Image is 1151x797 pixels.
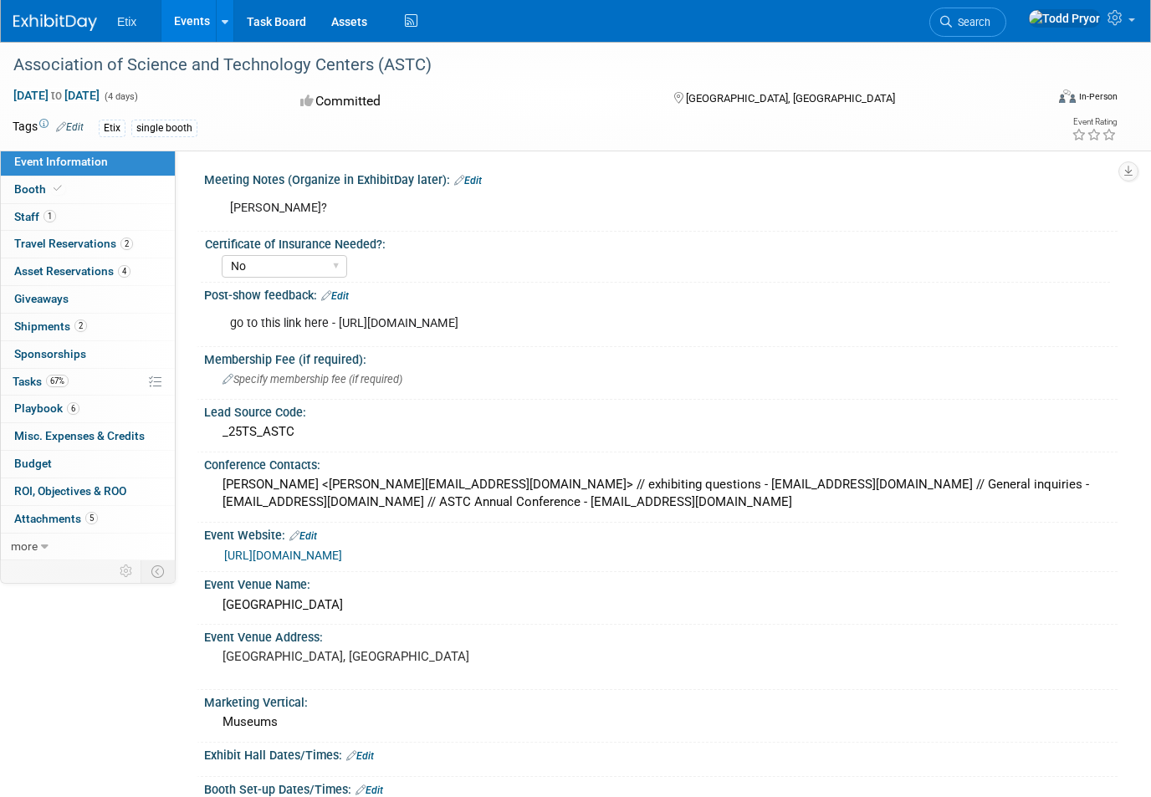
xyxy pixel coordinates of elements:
[217,419,1105,445] div: _25TS_ASTC
[67,402,79,415] span: 6
[1,478,175,505] a: ROI, Objectives & ROO
[14,292,69,305] span: Giveaways
[14,264,130,278] span: Asset Reservations
[204,523,1118,544] div: Event Website:
[43,210,56,222] span: 1
[120,238,133,250] span: 2
[218,192,940,225] div: [PERSON_NAME]?
[11,539,38,553] span: more
[14,512,98,525] span: Attachments
[117,15,136,28] span: Etix
[54,184,62,193] i: Booth reservation complete
[205,232,1110,253] div: Certificate of Insurance Needed?:
[14,401,79,415] span: Playbook
[74,319,87,332] span: 2
[1,204,175,231] a: Staff1
[223,649,566,664] pre: [GEOGRAPHIC_DATA], [GEOGRAPHIC_DATA]
[14,210,56,223] span: Staff
[356,784,383,796] a: Edit
[1,149,175,176] a: Event Information
[204,743,1118,764] div: Exhibit Hall Dates/Times:
[1,314,175,340] a: Shipments2
[1,534,175,560] a: more
[103,91,138,102] span: (4 days)
[1,231,175,258] a: Travel Reservations2
[13,14,97,31] img: ExhibitDay
[204,347,1118,368] div: Membership Fee (if required):
[204,572,1118,593] div: Event Venue Name:
[1028,9,1101,28] img: Todd Pryor
[14,457,52,470] span: Budget
[204,690,1118,711] div: Marketing Vertical:
[85,512,98,524] span: 5
[295,87,647,116] div: Committed
[14,429,145,442] span: Misc. Expenses & Credits
[1,176,175,203] a: Booth
[13,118,84,137] td: Tags
[1,396,175,422] a: Playbook6
[141,560,176,582] td: Toggle Event Tabs
[49,89,64,102] span: to
[224,549,342,562] a: [URL][DOMAIN_NAME]
[954,87,1118,112] div: Event Format
[14,237,133,250] span: Travel Reservations
[204,283,1118,304] div: Post-show feedback:
[217,709,1105,735] div: Museums
[1,341,175,368] a: Sponsorships
[99,120,125,137] div: Etix
[929,8,1006,37] a: Search
[118,265,130,278] span: 4
[346,750,374,762] a: Edit
[56,121,84,133] a: Edit
[14,182,65,196] span: Booth
[131,120,197,137] div: single booth
[289,530,317,542] a: Edit
[8,50,1023,80] div: Association of Science and Technology Centers (ASTC)
[686,92,895,105] span: [GEOGRAPHIC_DATA], [GEOGRAPHIC_DATA]
[1,506,175,533] a: Attachments5
[1072,118,1117,126] div: Event Rating
[1078,90,1118,103] div: In-Person
[204,167,1118,189] div: Meeting Notes (Organize in ExhibitDay later):
[14,319,87,333] span: Shipments
[1,258,175,285] a: Asset Reservations4
[217,472,1105,516] div: [PERSON_NAME] <[PERSON_NAME][EMAIL_ADDRESS][DOMAIN_NAME]> // exhibiting questions - [EMAIL_ADDRES...
[1,451,175,478] a: Budget
[14,347,86,360] span: Sponsorships
[952,16,990,28] span: Search
[204,625,1118,646] div: Event Venue Address:
[1,423,175,450] a: Misc. Expenses & Credits
[1,369,175,396] a: Tasks67%
[218,307,940,340] div: go to this link here - [URL][DOMAIN_NAME]
[204,452,1118,473] div: Conference Contacts:
[13,375,69,388] span: Tasks
[13,88,100,103] span: [DATE] [DATE]
[321,290,349,302] a: Edit
[454,175,482,186] a: Edit
[1059,89,1076,103] img: Format-Inperson.png
[112,560,141,582] td: Personalize Event Tab Strip
[14,484,126,498] span: ROI, Objectives & ROO
[14,155,108,168] span: Event Information
[217,592,1105,618] div: [GEOGRAPHIC_DATA]
[1,286,175,313] a: Giveaways
[204,400,1118,421] div: Lead Source Code:
[223,373,402,386] span: Specify membership fee (if required)
[46,375,69,387] span: 67%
